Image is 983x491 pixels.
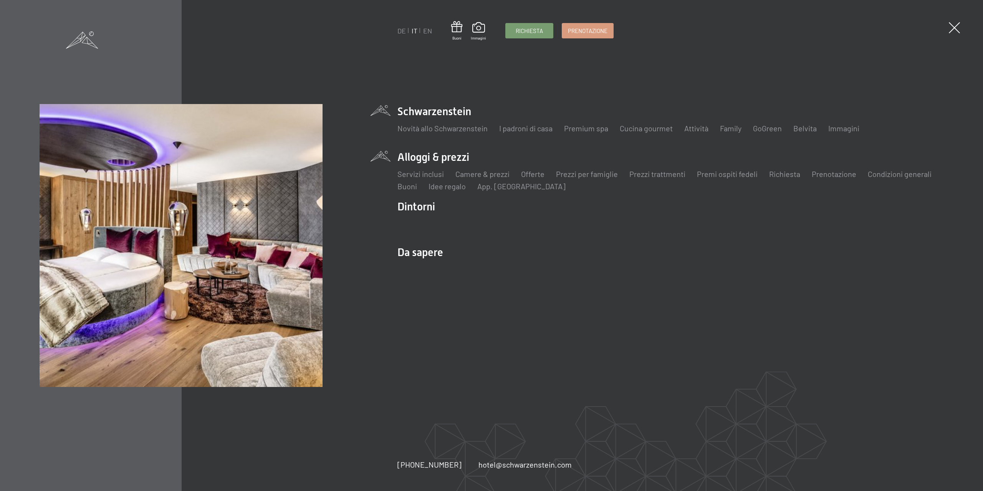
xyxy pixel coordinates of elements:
a: Condizioni generali [868,169,932,179]
a: Offerte [521,169,544,179]
a: Premium spa [564,124,608,133]
a: Prenotazione [562,23,613,38]
a: Novità allo Schwarzenstein [397,124,488,133]
a: I padroni di casa [499,124,553,133]
a: Prezzi trattmenti [629,169,685,179]
a: EN [423,26,432,35]
a: Attività [684,124,708,133]
a: App. [GEOGRAPHIC_DATA] [477,182,566,191]
a: Immagini [828,124,859,133]
span: Immagini [471,35,486,41]
a: DE [397,26,406,35]
span: Richiesta [516,27,543,35]
a: Family [720,124,741,133]
a: Immagini [471,22,486,41]
a: Cucina gourmet [620,124,673,133]
a: Servizi inclusi [397,169,444,179]
a: Prezzi per famiglie [556,169,618,179]
span: [PHONE_NUMBER] [397,460,462,469]
a: hotel@schwarzenstein.com [478,459,572,470]
a: Richiesta [506,23,553,38]
img: Hotel Benessere SCHWARZENSTEIN – Trentino Alto Adige Dolomiti [39,104,322,387]
a: Prenotazione [812,169,856,179]
a: IT [412,26,417,35]
a: Belvita [793,124,817,133]
span: Prenotazione [568,27,607,35]
a: Buoni [397,182,417,191]
a: Camere & prezzi [455,169,510,179]
a: [PHONE_NUMBER] [397,459,462,470]
a: Premi ospiti fedeli [697,169,758,179]
a: Idee regalo [429,182,466,191]
a: Buoni [451,21,462,41]
span: Buoni [451,35,462,41]
a: Richiesta [769,169,800,179]
a: GoGreen [753,124,782,133]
